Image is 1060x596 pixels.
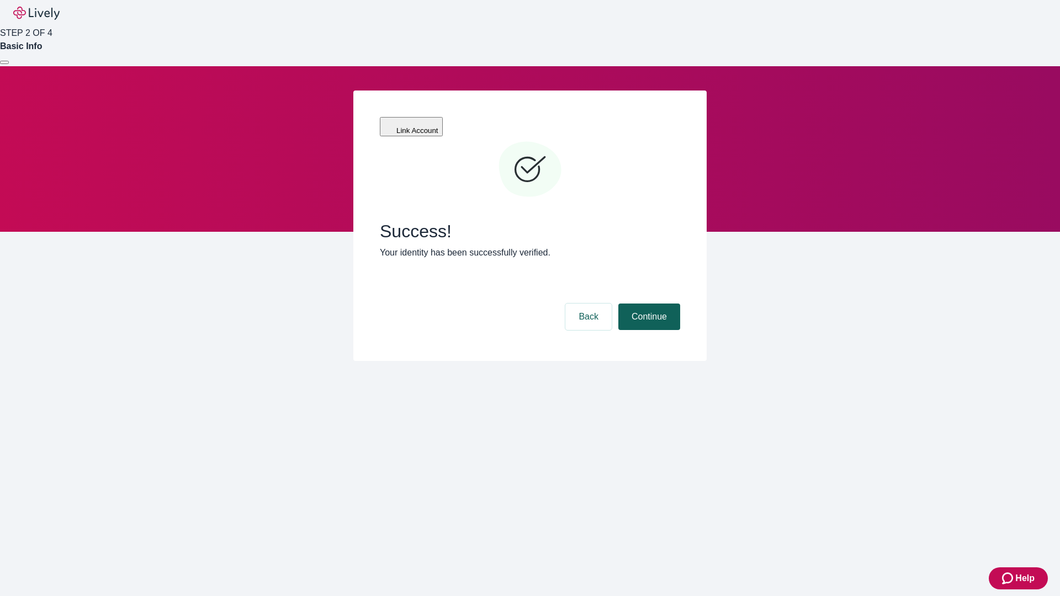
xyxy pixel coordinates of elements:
p: Your identity has been successfully verified. [380,246,680,259]
span: Help [1015,572,1035,585]
svg: Checkmark icon [497,137,563,203]
button: Back [565,304,612,330]
img: Lively [13,7,60,20]
button: Continue [618,304,680,330]
svg: Zendesk support icon [1002,572,1015,585]
button: Link Account [380,117,443,136]
button: Zendesk support iconHelp [989,567,1048,589]
span: Success! [380,221,680,242]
